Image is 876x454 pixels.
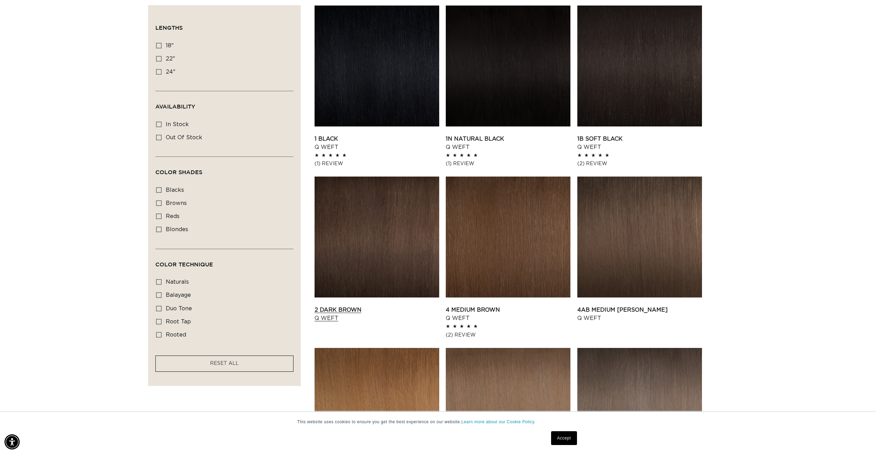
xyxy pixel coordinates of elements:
[155,103,195,110] span: Availability
[577,306,702,322] a: 4AB Medium [PERSON_NAME] Q Weft
[166,227,188,232] span: blondes
[166,43,174,48] span: 18"
[166,122,189,127] span: In stock
[297,419,579,425] p: This website uses cookies to ensure you get the best experience on our website.
[551,431,577,445] a: Accept
[166,332,186,338] span: rooted
[155,12,293,37] summary: Lengths (0 selected)
[166,69,175,75] span: 24"
[577,135,702,151] a: 1B Soft Black Q Weft
[446,135,570,151] a: 1N Natural Black Q Weft
[210,359,239,368] a: RESET ALL
[166,214,180,219] span: reds
[155,25,183,31] span: Lengths
[155,249,293,274] summary: Color Technique (0 selected)
[155,169,202,175] span: Color Shades
[4,434,20,450] div: Accessibility Menu
[166,306,192,311] span: duo tone
[210,361,239,366] span: RESET ALL
[155,91,293,116] summary: Availability (0 selected)
[166,292,191,298] span: balayage
[166,187,184,193] span: blacks
[315,135,439,151] a: 1 Black Q Weft
[461,419,536,424] a: Learn more about our Cookie Policy.
[155,261,213,267] span: Color Technique
[166,319,191,324] span: root tap
[155,157,293,182] summary: Color Shades (0 selected)
[166,200,187,206] span: browns
[166,135,202,140] span: Out of stock
[315,306,439,322] a: 2 Dark Brown Q Weft
[166,56,175,62] span: 22"
[166,279,189,285] span: naturals
[446,306,570,322] a: 4 Medium Brown Q Weft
